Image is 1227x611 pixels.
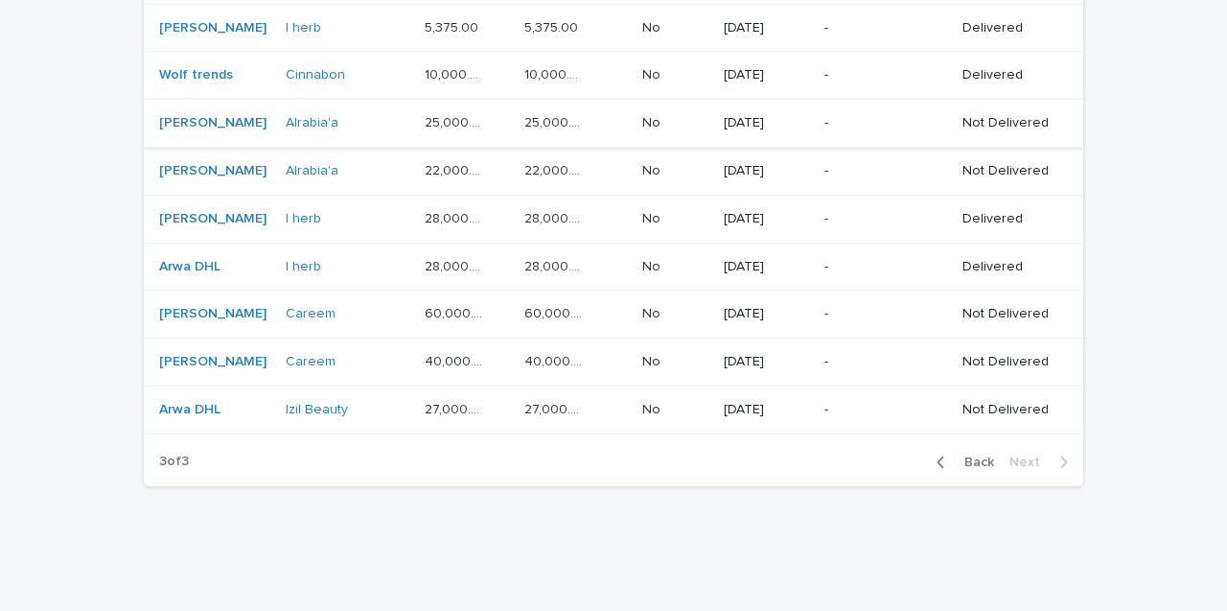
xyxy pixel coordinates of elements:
a: Careem [286,354,336,370]
p: No [642,302,664,322]
p: 22,000.00 [425,159,489,179]
tr: [PERSON_NAME] Alrabia'a 22,000.0022,000.00 22,000.0022,000.00 NoNo [DATE]-Not Delivered [144,147,1083,195]
p: - [824,402,944,418]
a: Wolf trends [159,67,233,83]
p: Delivered [962,67,1053,83]
p: 28,000.00 [425,207,489,227]
span: Next [1009,456,1052,469]
a: [PERSON_NAME] [159,306,266,322]
p: 5,375.00 [425,16,482,36]
p: Delivered [962,20,1053,36]
a: Careem [286,306,336,322]
span: Back [953,456,994,469]
p: No [642,16,664,36]
button: Next [1002,454,1083,471]
p: [DATE] [724,306,809,322]
a: I herb [286,211,321,227]
p: Not Delivered [962,115,1053,131]
p: [DATE] [724,354,809,370]
p: No [642,159,664,179]
a: Arwa DHL [159,259,220,275]
a: I herb [286,20,321,36]
a: [PERSON_NAME] [159,211,266,227]
p: - [824,20,944,36]
a: Arwa DHL [159,402,220,418]
p: Not Delivered [962,354,1053,370]
p: Not Delivered [962,402,1053,418]
a: [PERSON_NAME] [159,115,266,131]
tr: [PERSON_NAME] Careem 60,000.0060,000.00 60,000.0060,000.00 NoNo [DATE]-Not Delivered [144,291,1083,339]
p: No [642,398,664,418]
p: [DATE] [724,211,809,227]
p: 28,000.00 [524,255,589,275]
p: [DATE] [724,402,809,418]
p: No [642,63,664,83]
tr: Arwa DHL I herb 28,000.0028,000.00 28,000.0028,000.00 NoNo [DATE]-Delivered [144,243,1083,291]
a: Izil Beauty [286,402,348,418]
tr: [PERSON_NAME] Alrabia'a 25,000.0025,000.00 25,000.0025,000.00 NoNo [DATE]-Not Delivered [144,100,1083,148]
p: [DATE] [724,115,809,131]
p: 27,000.00 [524,398,589,418]
p: - [824,67,944,83]
p: 40,000.00 [524,350,589,370]
p: 25,000.00 [524,111,589,131]
a: [PERSON_NAME] [159,354,266,370]
p: - [824,115,944,131]
p: 10,000.00 [425,63,489,83]
a: [PERSON_NAME] [159,163,266,179]
p: Not Delivered [962,163,1053,179]
p: Delivered [962,259,1053,275]
p: - [824,211,944,227]
a: I herb [286,259,321,275]
button: Back [921,454,1002,471]
p: 5,375.00 [524,16,582,36]
p: 60,000.00 [425,302,489,322]
tr: [PERSON_NAME] I herb 5,375.005,375.00 5,375.005,375.00 NoNo [DATE]-Delivered [144,4,1083,52]
p: No [642,111,664,131]
p: - [824,306,944,322]
p: 28,000.00 [425,255,489,275]
p: No [642,207,664,227]
p: [DATE] [724,67,809,83]
p: 3 of 3 [144,438,204,485]
p: 22,000.00 [524,159,589,179]
tr: Wolf trends Cinnabon 10,000.0010,000.00 10,000.0010,000.00 NoNo [DATE]-Delivered [144,52,1083,100]
p: 10,000.00 [524,63,589,83]
p: 25,000.00 [425,111,489,131]
p: 27,000.00 [425,398,489,418]
p: 40,000.00 [425,350,489,370]
p: - [824,354,944,370]
p: [DATE] [724,20,809,36]
p: No [642,350,664,370]
p: Delivered [962,211,1053,227]
p: - [824,259,944,275]
p: 60,000.00 [524,302,589,322]
a: Alrabia'a [286,163,338,179]
p: Not Delivered [962,306,1053,322]
p: 28,000.00 [524,207,589,227]
p: No [642,255,664,275]
tr: [PERSON_NAME] I herb 28,000.0028,000.00 28,000.0028,000.00 NoNo [DATE]-Delivered [144,195,1083,243]
p: [DATE] [724,163,809,179]
a: Cinnabon [286,67,345,83]
p: [DATE] [724,259,809,275]
a: [PERSON_NAME] [159,20,266,36]
tr: Arwa DHL Izil Beauty 27,000.0027,000.00 27,000.0027,000.00 NoNo [DATE]-Not Delivered [144,386,1083,434]
p: - [824,163,944,179]
tr: [PERSON_NAME] Careem 40,000.0040,000.00 40,000.0040,000.00 NoNo [DATE]-Not Delivered [144,339,1083,387]
a: Alrabia'a [286,115,338,131]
